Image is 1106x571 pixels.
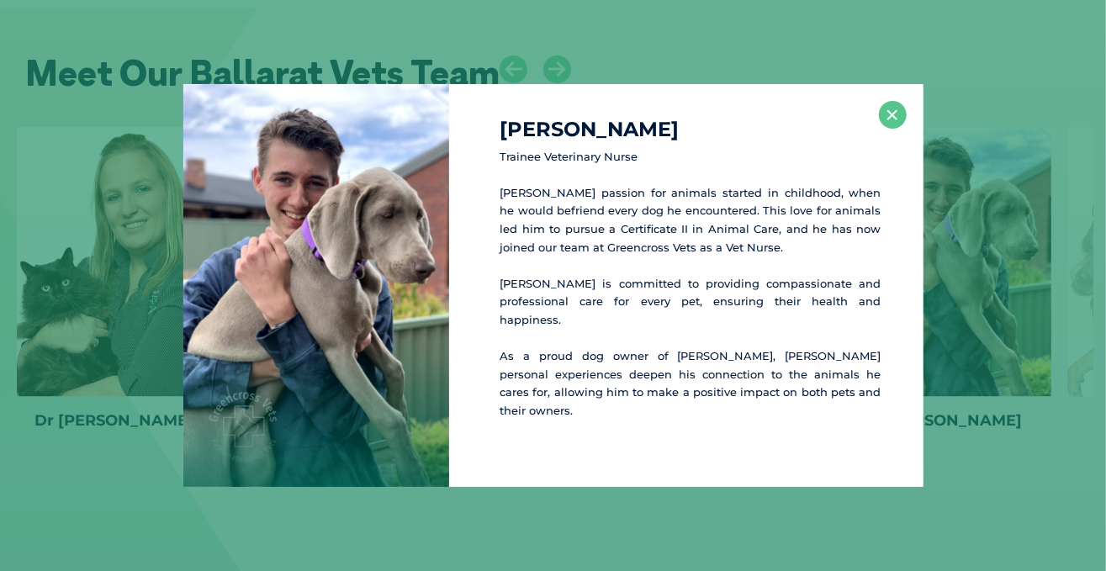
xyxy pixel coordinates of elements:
h4: [PERSON_NAME] [500,119,881,140]
button: × [879,101,907,129]
p: Trainee Veterinary Nurse [500,148,881,167]
p: As a proud dog owner of [PERSON_NAME], [PERSON_NAME] personal experiences deepen his connection t... [500,347,881,420]
p: [PERSON_NAME] passion for animals started in childhood, when he would befriend every dog he encou... [500,184,881,256]
p: [PERSON_NAME] is committed to providing compassionate and professional care for every pet, ensuri... [500,275,881,330]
